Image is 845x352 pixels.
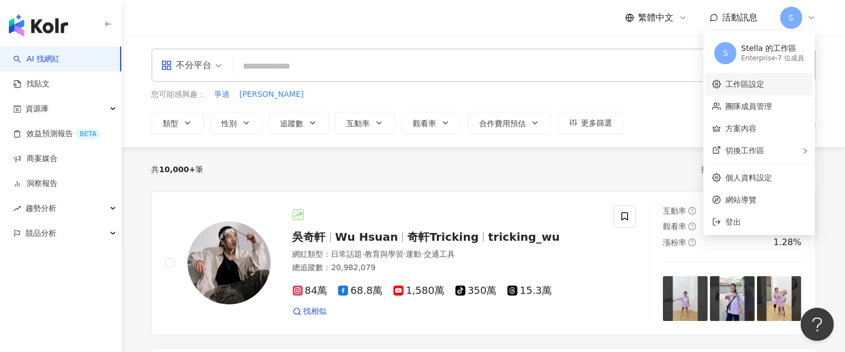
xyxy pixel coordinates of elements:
div: 共 筆 [152,165,204,174]
button: 互動率 [335,112,395,134]
span: Wu Hsuan [335,230,398,244]
a: 工作區設定 [725,80,764,89]
span: · [421,250,423,258]
span: 日常話題 [331,250,362,258]
span: question-circle [688,222,696,230]
span: 觀看率 [663,222,686,231]
a: 找相似 [293,306,327,317]
span: 漲粉率 [663,238,686,247]
span: 350萬 [455,285,496,297]
span: S [789,12,794,24]
button: 合作費用預估 [468,112,551,134]
span: right [802,148,808,154]
span: 觀看率 [413,119,437,128]
span: 合作費用預估 [480,119,526,128]
span: 吳奇軒 [293,230,326,244]
span: 追蹤數 [281,119,304,128]
span: 運動 [406,250,421,258]
img: KOL Avatar [188,221,271,304]
span: S [723,47,728,59]
span: 競品分析 [25,221,56,246]
span: 性別 [222,119,237,128]
a: 找貼文 [13,79,50,90]
span: 切換工作區 [725,146,764,155]
button: 爭過 [214,89,231,101]
button: 觀看率 [402,112,462,134]
span: 教育與學習 [365,250,403,258]
span: 10,000+ [159,165,196,174]
a: KOL Avatar吳奇軒Wu Hsuan奇軒Trickingtricking_wu網紅類型：日常話題·教育與學習·運動·交通工具總追蹤數：20,982,07984萬68.8萬1,580萬350... [152,191,816,335]
a: 個人資料設定 [725,173,772,182]
img: post-image [757,276,802,321]
span: question-circle [688,207,696,215]
span: 您可能感興趣： [152,89,206,100]
button: 追蹤數 [269,112,329,134]
button: 類型 [152,112,204,134]
div: 1.28% [774,236,802,249]
span: rise [13,205,21,213]
span: 15.3萬 [507,285,552,297]
span: 網站導覽 [725,194,806,206]
span: 互動率 [347,119,370,128]
a: 方案內容 [725,124,756,133]
span: 互動率 [663,206,686,215]
span: · [403,250,406,258]
span: [PERSON_NAME] [240,89,304,100]
a: 效益預測報告BETA [13,128,101,139]
span: 爭過 [215,89,230,100]
span: 登出 [725,218,741,226]
span: 1,580萬 [393,285,444,297]
span: tricking_wu [488,230,560,244]
span: 奇軒Tricking [407,230,479,244]
a: 洞察報告 [13,178,58,189]
span: appstore [161,60,172,71]
iframe: Help Scout Beacon - Open [801,308,834,341]
span: 資源庫 [25,96,49,121]
a: 商案媒合 [13,153,58,164]
img: logo [9,14,68,37]
div: Stella 的工作區 [741,43,804,54]
a: 團隊成員管理 [725,102,772,111]
div: 總追蹤數 ： 20,982,079 [293,262,601,273]
span: 68.8萬 [338,285,382,297]
span: 找相似 [304,306,327,317]
a: searchAI 找網紅 [13,54,60,65]
img: post-image [710,276,755,321]
button: [PERSON_NAME] [239,89,304,101]
div: 排序： [702,161,770,178]
span: 84萬 [293,285,328,297]
span: question-circle [688,239,696,246]
span: 更多篩選 [582,118,613,127]
button: 更多篩選 [558,112,624,134]
span: 類型 [163,119,179,128]
img: post-image [663,276,708,321]
button: 性別 [210,112,262,134]
div: Enterprise - 7 位成員 [741,54,804,63]
span: 活動訊息 [723,12,758,23]
span: 交通工具 [424,250,455,258]
span: · [362,250,365,258]
span: 趨勢分析 [25,196,56,221]
div: 網紅類型 ： [293,249,601,260]
div: 不分平台 [161,56,212,74]
span: 繁體中文 [639,12,674,24]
